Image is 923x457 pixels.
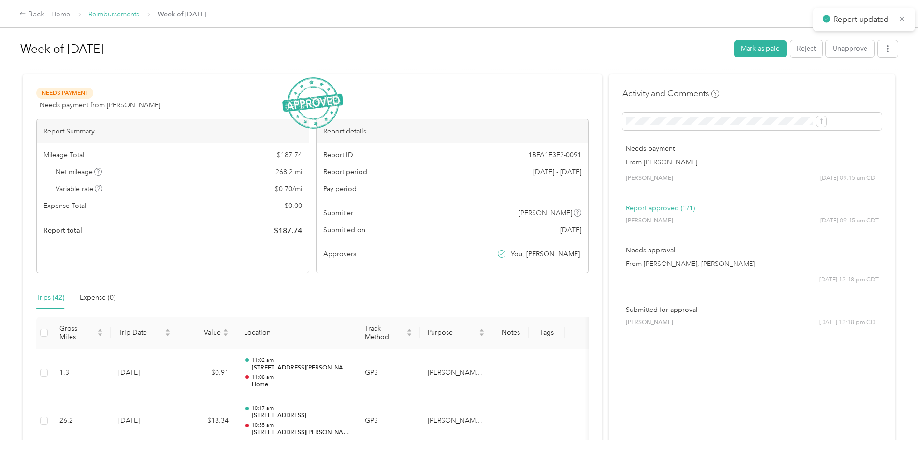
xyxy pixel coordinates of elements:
span: $ 187.74 [277,150,302,160]
p: Report updated [834,14,892,26]
td: 26.2 [52,397,111,445]
span: caret-down [406,332,412,338]
div: Back [19,9,44,20]
span: [DATE] 09:15 am CDT [820,217,879,225]
span: - [546,369,548,377]
iframe: Everlance-gr Chat Button Frame [869,403,923,457]
span: Track Method [365,324,404,341]
span: [DATE] 12:18 pm CDT [819,318,879,327]
button: Unapprove [826,40,874,57]
td: $18.34 [178,397,236,445]
span: $ 187.74 [274,225,302,236]
h1: Week of August 11 2025 [20,37,727,60]
th: Location [236,317,357,349]
span: Variable rate [56,184,103,194]
span: Report period [323,167,367,177]
p: [STREET_ADDRESS][PERSON_NAME] [252,364,349,372]
span: Mileage Total [43,150,84,160]
div: Expense (0) [80,293,115,303]
span: Value [186,328,221,337]
a: Home [51,10,70,18]
th: Trip Date [111,317,178,349]
p: Report approved (1/1) [626,203,879,213]
td: $0.91 [178,349,236,398]
span: Needs Payment [36,88,93,99]
span: caret-up [479,327,485,333]
span: [DATE] 12:18 pm CDT [819,276,879,284]
span: Submitted on [323,225,365,235]
span: $ 0.70 / mi [275,184,302,194]
button: Mark as paid [734,40,787,57]
td: 1.3 [52,349,111,398]
span: caret-up [406,327,412,333]
span: Needs payment from [PERSON_NAME] [40,100,160,110]
span: [DATE] - [DATE] [533,167,581,177]
button: Reject [790,40,822,57]
span: - [546,416,548,425]
span: caret-up [97,327,103,333]
p: [STREET_ADDRESS] [252,412,349,420]
span: Trip Date [118,328,163,337]
a: Reimbursements [88,10,139,18]
span: Submitter [323,208,353,218]
span: caret-down [97,332,103,338]
td: GPS [357,397,420,445]
span: Report ID [323,150,353,160]
td: [DATE] [111,397,178,445]
td: [DATE] [111,349,178,398]
th: Notes [492,317,529,349]
td: Martin House Brewing Company [420,397,492,445]
span: You, [PERSON_NAME] [511,249,580,259]
span: [PERSON_NAME] [626,174,673,183]
p: 10:17 am [252,405,349,412]
span: Report total [43,225,82,236]
span: caret-down [223,332,229,338]
span: $ 0.00 [285,201,302,211]
span: caret-down [479,332,485,338]
span: Pay period [323,184,357,194]
p: 10:55 am [252,422,349,428]
span: Approvers [323,249,356,259]
img: ApprovedStamp [282,77,343,129]
span: Gross Miles [59,324,95,341]
p: From [PERSON_NAME] [626,157,879,167]
th: Gross Miles [52,317,111,349]
td: Martin House Brewing Company [420,349,492,398]
p: Home [252,381,349,389]
span: [PERSON_NAME] [626,318,673,327]
span: Net mileage [56,167,102,177]
p: [STREET_ADDRESS][PERSON_NAME] [252,428,349,437]
th: Purpose [420,317,492,349]
td: GPS [357,349,420,398]
span: 268.2 mi [275,167,302,177]
p: Needs payment [626,144,879,154]
th: Tags [529,317,565,349]
span: [DATE] [560,225,581,235]
span: [PERSON_NAME] [626,217,673,225]
span: [PERSON_NAME] [519,208,572,218]
span: Expense Total [43,201,86,211]
div: Report details [317,119,589,143]
p: 11:08 am [252,374,349,381]
span: 1BFA1E3E2-0091 [528,150,581,160]
p: Needs approval [626,245,879,255]
p: Submitted for approval [626,305,879,315]
th: Track Method [357,317,420,349]
span: [DATE] 09:15 am CDT [820,174,879,183]
h4: Activity and Comments [622,88,719,100]
div: Report Summary [37,119,309,143]
div: Trips (42) [36,293,64,303]
p: 11:02 am [252,357,349,364]
span: Week of [DATE] [158,9,206,19]
span: Purpose [428,328,477,337]
p: From [PERSON_NAME], [PERSON_NAME] [626,259,879,269]
span: caret-down [165,332,171,338]
th: Value [178,317,236,349]
span: caret-up [223,327,229,333]
span: caret-up [165,327,171,333]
